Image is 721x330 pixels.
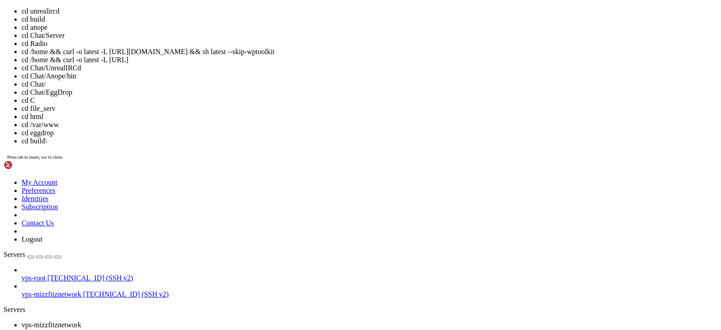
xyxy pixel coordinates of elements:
span: Press tab to insert, esc to close. [7,155,63,160]
a: Identities [22,195,49,202]
x-row: /bin/install -m 0700 -d /home/mizzfitznetwork/Chat/Server/conf/tls [4,20,603,28]
x-row: * Directory layout: [4,142,603,150]
li: cd eggdrop [22,129,717,137]
a: Preferences [22,187,55,194]
x-row: [mizzfitznetwork@23-160-56-4 ~]$ cd [4,263,603,271]
li: cd anope [22,23,717,32]
li: cd file_serv [22,105,717,113]
li: cd unrealircd [22,7,717,15]
a: Subscription [22,203,58,211]
li: cd build\ [22,137,717,145]
x-row: /bin/install -m 0700 src/modules/rpc/*.so /home/mizzfitznetwork/Chat/Server/modules/rpc [4,12,603,20]
x-row: /bin/install -m 0700 -d /home/mizzfitznetwork/Chat/Server/data [4,93,603,101]
li: cd Chat/EggDrop [22,88,717,96]
span: Servers [4,251,25,258]
li: cd Radio [22,40,717,48]
a: vps-mizzfitznetwork [TECHNICAL_ID] (SSH v2) [22,290,717,298]
x-row: /bin/install -m 0700 -d /home/mizzfitznetwork/Chat/Server/logs [4,101,603,109]
x-row: /bin/install -m 0600 doc/conf/tls/curl-ca-bundle.crt /home/mizzfitznetwork/Chat/Server/conf/tls [4,28,603,36]
div: Servers [4,306,717,314]
x-row: ln -s /home/mizzfitznetwork/unrealircd /home/mizzfitznetwork/Chat/Server/source [4,109,603,117]
x-row: * Modules: /home/mizzfitznetwork/Chat/Server/modules [4,174,603,182]
x-row: make: [Makefile:227: install] Error 1 (ignored) [4,69,603,77]
x-row: rm -rf /home/mizzfitznetwork/Chat/Server/modules/cap [4,36,603,44]
x-row: * Base directory: /home/mizzfitznetwork/Chat/Server [4,150,603,158]
x-row: /bin/install: cannot stat 'src/modules/third/*.so': No such file or directory [4,60,603,69]
a: vps-root [TECHNICAL_ID] (SSH v2) [22,274,717,282]
span: vps-mizzfitznetwork [22,321,81,329]
li: vps-mizzfitznetwork [TECHNICAL_ID] (SSH v2) [22,282,717,298]
li: cd Chat/Server [22,32,717,40]
x-row: * [URL][DOMAIN_NAME] [4,231,603,239]
x-row: * Configuration files: /home/mizzfitznetwork/Chat/Server/conf [4,158,603,166]
x-row: * Consult the documentation online at: [4,198,603,206]
x-row: * Leave this directory and run "cd /home/mizzfitznetwork/Chat/Server" now [4,133,603,142]
a: My Account [22,179,58,186]
li: cd /var/www [22,121,717,129]
span: vps-mizzfitznetwork [22,290,81,298]
li: cd Chat/ [22,80,717,88]
li: vps-root [TECHNICAL_ID] (SSH v2) [22,266,717,282]
x-row: * Log files: /home/mizzfitznetwork/Chat/Server/logs [4,166,603,174]
x-row: /bin/install -m 0700 -d /home/mizzfitznetwork/Chat/Server/modules/third [4,44,603,52]
li: cd C [22,96,717,105]
li: cd /home && curl -o latest -L [URL] [22,56,717,64]
x-row: * You may also wish to install a cron job to ensure UnrealIRCd is always running: [4,223,603,231]
a: Servers [4,251,61,258]
x-row: Again, be sure to change to the /home/mizzfitznetwork/Chat/Server directory! [4,247,603,255]
a: Logout [22,235,42,243]
x-row: [mizzfitznetwork@23-160-56-4 unrealircd]$ cd [4,255,603,263]
span: vps-root [22,274,45,282]
x-row: /bin/install -m 0700 src/modules/third/*.so /home/mizzfitznetwork/Chat/Server/modules/third [4,52,603,60]
x-row: /bin/install -m 0700 -d /home/mizzfitznetwork/Chat/Server/modules/rpc [4,4,603,12]
x-row: /bin/install -m 0700 -d /home/mizzfitznetwork/Chat/Server/tmp [4,77,603,85]
x-row: * To start/stop UnrealIRCd run: /home/mizzfitznetwork/Chat/Server/unrealircd" [4,182,603,190]
li: cd /home && curl -o latest -L [URL][DOMAIN_NAME] && sh latest --skip-wptoolkit [22,48,717,56]
li: cd Chat/UnrealIRCd [22,64,717,72]
x-row: * UnrealIRCd is now installed. [4,125,603,133]
img: Shellngn [4,160,55,170]
a: Contact Us [22,219,54,227]
li: cd build [22,15,717,23]
x-row: * [URL][DOMAIN_NAME] [4,215,603,223]
li: cd Chat/Anope/bin [22,72,717,80]
div: (36, 32) [140,263,144,271]
span: [TECHNICAL_ID] (SSH v2) [47,274,133,282]
span: [TECHNICAL_ID] (SSH v2) [83,290,168,298]
x-row: * [URL][DOMAIN_NAME] [4,206,603,215]
x-row: /bin/install -m 0700 -d /home/mizzfitznetwork/Chat/Server/cache [4,85,603,93]
li: cd html [22,113,717,121]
